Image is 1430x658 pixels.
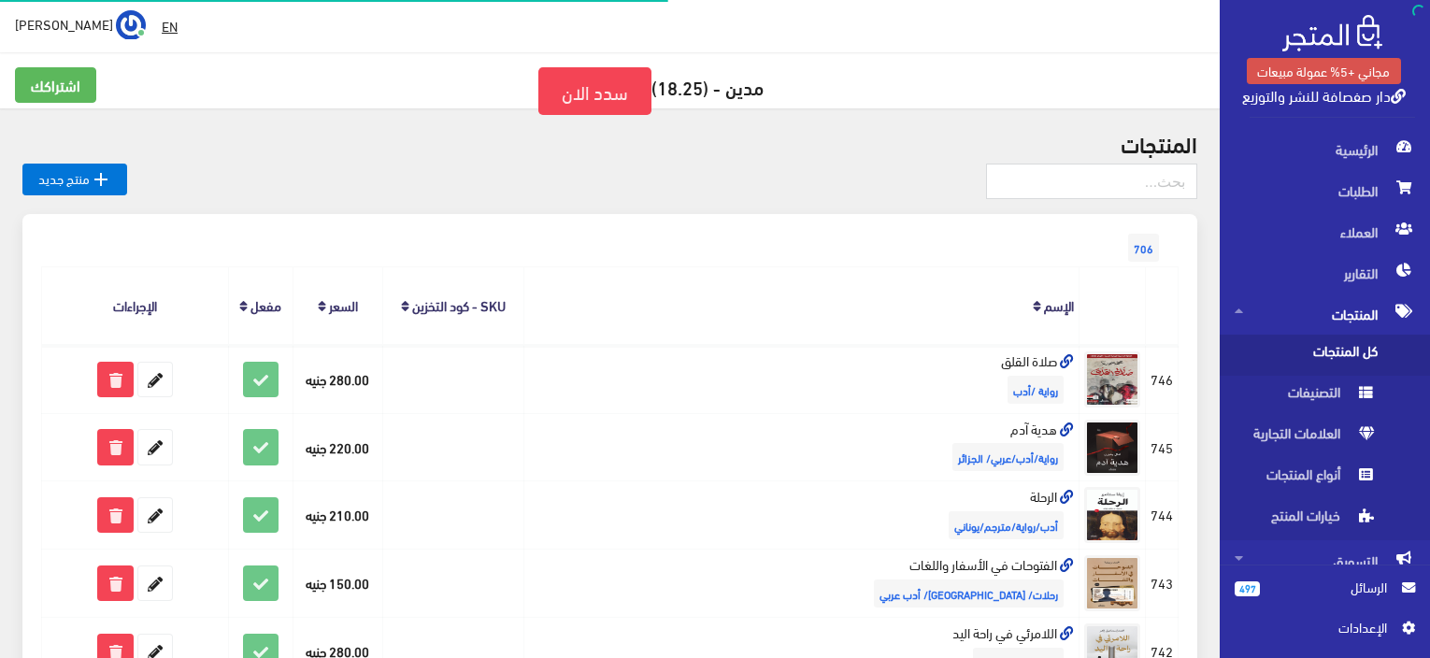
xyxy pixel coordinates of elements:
[1220,376,1430,417] a: التصنيفات
[293,413,383,481] td: 220.00 جنيه
[162,14,178,37] u: EN
[1008,376,1064,404] span: رواية /أدب
[1084,351,1140,408] img: sla-alklk.jpg
[1235,581,1260,596] span: 497
[1235,499,1377,540] span: خيارات المنتج
[293,550,383,618] td: 150.00 جنيه
[523,413,1080,481] td: هدية آدم
[412,292,506,318] a: SKU - كود التخزين
[1084,487,1140,543] img: alrhl.jpg
[1220,458,1430,499] a: أنواع المنتجات
[1235,417,1377,458] span: العلامات التجارية
[1275,577,1387,597] span: الرسائل
[1146,550,1179,618] td: 743
[1220,211,1430,252] a: العملاء
[1220,293,1430,335] a: المنتجات
[15,12,113,36] span: [PERSON_NAME]
[1247,58,1401,84] a: مجاني +5% عمولة مبيعات
[1146,413,1179,481] td: 745
[1242,81,1406,108] a: دار صفصافة للنشر والتوزيع
[1084,420,1140,476] img: hdy-adm.jpg
[1235,129,1415,170] span: الرئيسية
[523,345,1080,413] td: صلاة القلق
[1235,335,1377,376] span: كل المنتجات
[1128,234,1159,262] span: 706
[293,345,383,413] td: 280.00 جنيه
[523,481,1080,550] td: الرحلة
[90,168,112,191] i: 
[250,292,281,318] a: مفعل
[1235,617,1415,647] a: اﻹعدادات
[154,9,185,43] a: EN
[1146,345,1179,413] td: 746
[1235,458,1377,499] span: أنواع المنتجات
[22,164,127,195] a: منتج جديد
[986,164,1197,199] input: بحث...
[116,10,146,40] img: ...
[1235,211,1415,252] span: العملاء
[15,67,1205,115] h5: مدين - (18.25)
[1220,499,1430,540] a: خيارات المنتج
[15,67,96,103] a: اشتراكك
[1235,376,1377,417] span: التصنيفات
[1235,577,1415,617] a: 497 الرسائل
[952,443,1064,471] span: رواية/أدب/عربي/ الجزائر
[1235,170,1415,211] span: الطلبات
[1220,335,1430,376] a: كل المنتجات
[22,530,93,601] iframe: Drift Widget Chat Controller
[949,511,1064,539] span: أدب/رواية/مترجم/يوناني
[1220,170,1430,211] a: الطلبات
[329,292,358,318] a: السعر
[1220,129,1430,170] a: الرئيسية
[15,9,146,39] a: ... [PERSON_NAME]
[1146,481,1179,550] td: 744
[1250,617,1386,637] span: اﻹعدادات
[1220,252,1430,293] a: التقارير
[1084,555,1140,611] img: alftohat-fy-alasfar-oallghat.jpg
[1220,417,1430,458] a: العلامات التجارية
[1235,293,1415,335] span: المنتجات
[523,550,1080,618] td: الفتوحات في الأسفار واللغات
[1044,292,1074,318] a: الإسم
[293,481,383,550] td: 210.00 جنيه
[1282,15,1382,51] img: .
[22,131,1197,155] h2: المنتجات
[874,579,1064,608] span: رحلات/ [GEOGRAPHIC_DATA]/ أدب عربي
[1235,252,1415,293] span: التقارير
[1235,540,1415,581] span: التسويق
[42,266,229,344] th: الإجراءات
[538,67,651,115] a: سدد الان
